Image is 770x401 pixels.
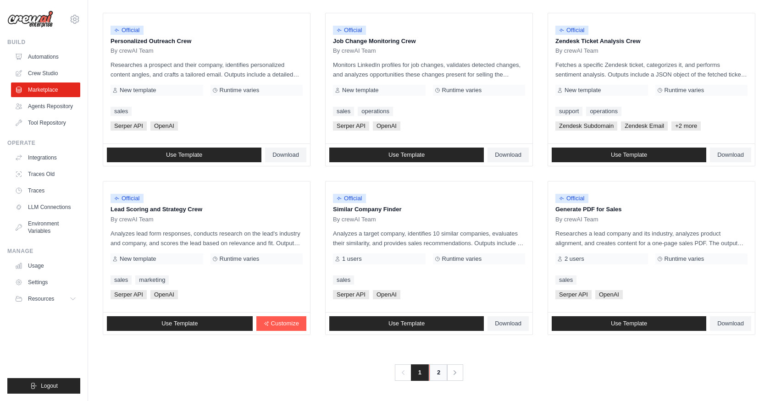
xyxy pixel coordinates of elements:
span: 1 [411,364,429,381]
button: Resources [11,291,80,306]
span: Download [495,151,521,159]
span: Zendesk Email [621,121,668,131]
span: Logout [41,382,58,390]
span: By crewAI Team [333,47,376,55]
span: Runtime varies [220,87,260,94]
span: Runtime varies [442,255,482,263]
span: By crewAI Team [555,216,598,223]
a: Automations [11,49,80,64]
a: Use Template [107,148,261,162]
span: Runtime varies [220,255,260,263]
p: Researches a lead company and its industry, analyzes product alignment, and creates content for a... [555,229,748,248]
span: New template [120,87,156,94]
a: Marketplace [11,82,80,97]
p: Lead Scoring and Strategy Crew [111,205,303,214]
img: Logo [7,11,53,28]
p: Zendesk Ticket Analysis Crew [555,37,748,46]
a: sales [333,275,354,285]
div: Manage [7,247,80,255]
span: New template [120,255,156,263]
span: Serper API [555,290,592,299]
a: Use Template [329,148,484,162]
a: marketing [135,275,169,285]
a: Use Template [552,316,706,331]
p: Analyzes a target company, identifies 10 similar companies, evaluates their similarity, and provi... [333,229,525,248]
a: Usage [11,258,80,273]
span: +2 more [671,121,701,131]
a: operations [586,107,621,116]
span: Serper API [111,121,147,131]
p: Monitors LinkedIn profiles for job changes, validates detected changes, and analyzes opportunitie... [333,60,525,79]
div: 채팅 위젯 [724,357,770,401]
span: Use Template [166,151,202,159]
span: Serper API [333,121,369,131]
a: Download [710,148,751,162]
span: Download [717,320,744,327]
a: Tool Repository [11,115,80,130]
span: Official [111,194,144,203]
a: Download [710,316,751,331]
span: OpenAI [150,290,178,299]
span: Serper API [333,290,369,299]
span: Runtime varies [442,87,482,94]
span: Official [555,26,588,35]
a: Use Template [329,316,484,331]
a: Integrations [11,150,80,165]
div: Build [7,38,80,46]
a: operations [358,107,393,116]
a: 2 [429,364,448,381]
span: OpenAI [373,290,400,299]
span: Use Template [388,320,425,327]
span: 1 users [342,255,362,263]
a: Customize [256,316,306,331]
span: Use Template [161,320,198,327]
a: Use Template [552,148,706,162]
span: Customize [271,320,299,327]
span: Use Template [388,151,425,159]
p: Fetches a specific Zendesk ticket, categorizes it, and performs sentiment analysis. Outputs inclu... [555,60,748,79]
a: Download [487,316,529,331]
p: Personalized Outreach Crew [111,37,303,46]
span: Runtime varies [665,87,704,94]
span: By crewAI Team [111,47,154,55]
a: LLM Connections [11,200,80,214]
span: Zendesk Subdomain [555,121,617,131]
p: Researches a prospect and their company, identifies personalized content angles, and crafts a tai... [111,60,303,79]
span: Use Template [611,320,647,327]
span: New template [565,87,601,94]
a: Agents Repository [11,99,80,114]
span: Serper API [111,290,147,299]
a: Traces [11,183,80,198]
a: Environment Variables [11,216,80,238]
span: By crewAI Team [111,216,154,223]
div: Operate [7,139,80,147]
a: Use Template [107,316,253,331]
span: By crewAI Team [555,47,598,55]
span: Use Template [611,151,647,159]
a: Crew Studio [11,66,80,81]
a: support [555,107,582,116]
p: Generate PDF for Sales [555,205,748,214]
span: Download [272,151,299,159]
a: sales [111,107,132,116]
button: Logout [7,378,80,394]
span: OpenAI [373,121,400,131]
p: Job Change Monitoring Crew [333,37,525,46]
a: sales [555,275,576,285]
span: Official [333,194,366,203]
a: Settings [11,275,80,290]
span: New template [342,87,378,94]
span: Resources [28,295,54,302]
span: Download [717,151,744,159]
span: Official [111,26,144,35]
span: Runtime varies [665,255,704,263]
a: sales [333,107,354,116]
nav: Pagination [395,364,463,381]
span: Official [555,194,588,203]
a: Download [487,148,529,162]
span: By crewAI Team [333,216,376,223]
span: OpenAI [150,121,178,131]
a: sales [111,275,132,285]
span: OpenAI [595,290,623,299]
span: Official [333,26,366,35]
